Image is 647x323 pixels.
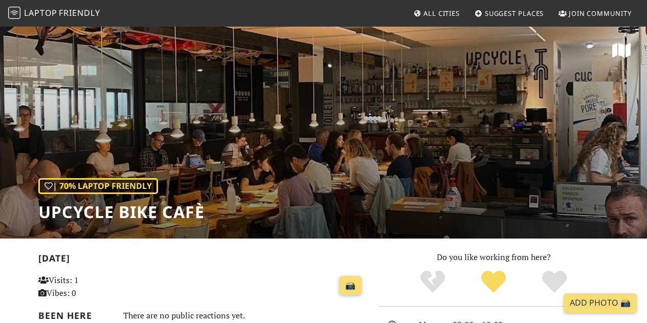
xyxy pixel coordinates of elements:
[24,7,57,18] span: Laptop
[423,9,460,18] span: All Cities
[471,4,548,23] a: Suggest Places
[564,293,637,313] a: Add Photo 📸
[38,178,158,195] div: | 70% Laptop Friendly
[8,5,100,23] a: LaptopFriendly LaptopFriendly
[524,269,585,295] div: Definitely!
[38,310,111,321] h2: Been here
[485,9,544,18] span: Suggest Places
[403,269,463,295] div: No
[38,253,366,268] h2: [DATE]
[123,308,366,323] div: There are no public reactions yet.
[463,269,524,295] div: Yes
[554,4,636,23] a: Join Community
[409,4,464,23] a: All Cities
[8,7,20,19] img: LaptopFriendly
[38,202,205,222] h1: Upcycle Bike Cafè
[38,274,140,300] p: Visits: 1 Vibes: 0
[569,9,632,18] span: Join Community
[59,7,100,18] span: Friendly
[339,276,362,295] a: 📸
[378,251,609,264] p: Do you like working from here?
